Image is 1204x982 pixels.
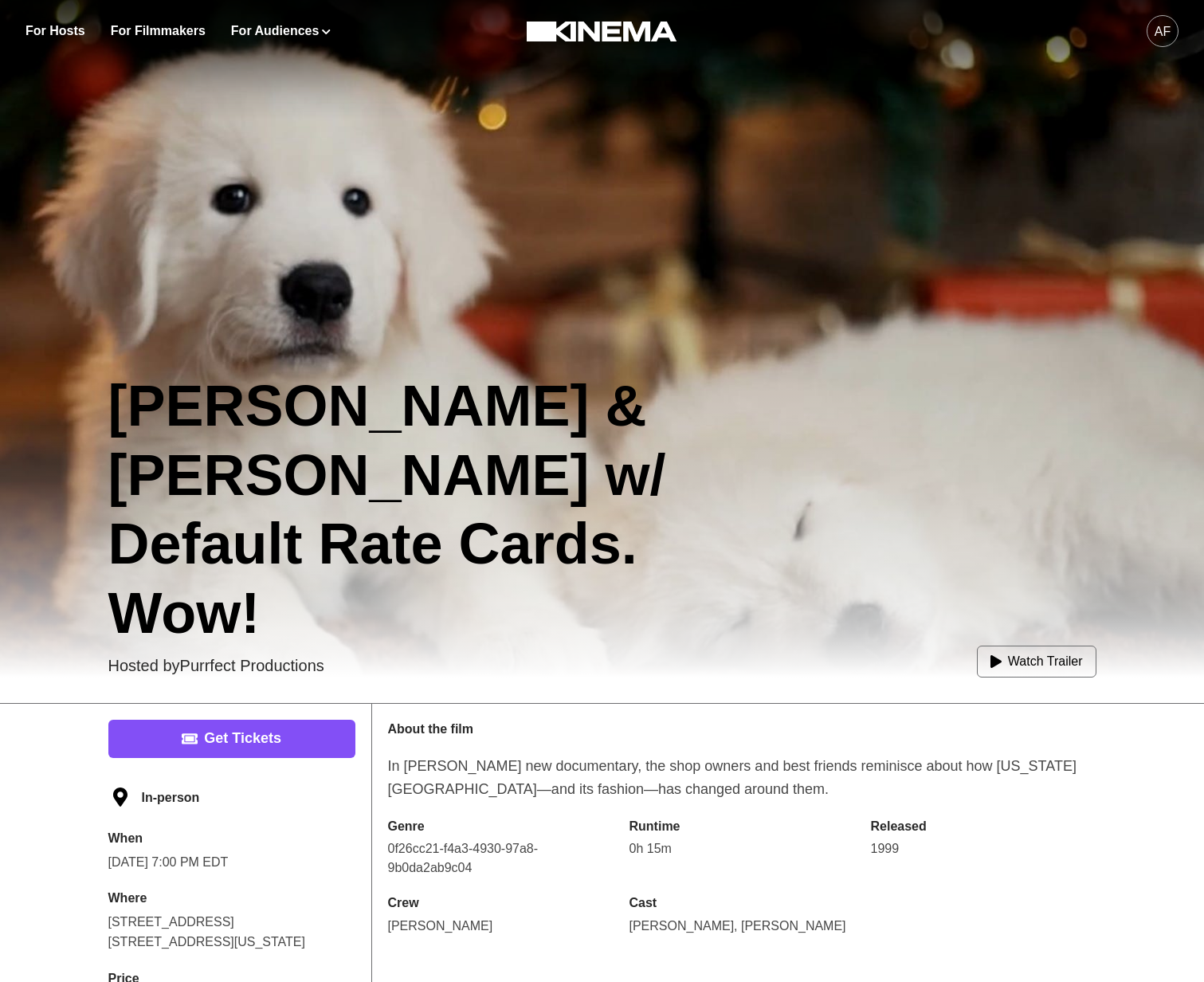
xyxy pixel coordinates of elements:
[231,22,331,41] button: For Audiences
[142,791,200,804] p: In-person
[108,852,355,873] p: [DATE] 7:00 PM EDT
[629,916,855,937] p: [PERSON_NAME], [PERSON_NAME]
[977,646,1096,678] button: Watch Trailer
[108,932,355,953] p: [STREET_ADDRESS][US_STATE]
[388,755,1096,801] p: In [PERSON_NAME] new documentary, the shop owners and best friends reminisce about how [US_STATE]...
[108,371,771,647] h1: [PERSON_NAME] & [PERSON_NAME] w/ Default Rate Cards. Wow!
[629,817,855,836] p: Runtime
[108,828,355,849] p: When
[629,839,855,858] p: 0h 15m
[388,817,614,836] p: Genre
[108,888,355,909] p: Where
[25,22,85,41] a: For Hosts
[388,839,614,878] p: 0f26cc21-f4a3-4930-97a8-9b0da2ab9c04
[871,839,1096,858] p: 1999
[108,720,355,758] a: Get Tickets
[1155,22,1171,41] div: af
[108,654,324,678] p: Hosted by Purrfect Productions
[111,22,206,41] a: For Filmmakers
[388,720,1096,739] p: About the film
[629,894,855,913] p: Cast
[388,916,614,937] p: [PERSON_NAME]
[388,894,614,913] p: Crew
[871,817,1096,836] p: Released
[108,912,355,933] p: [STREET_ADDRESS]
